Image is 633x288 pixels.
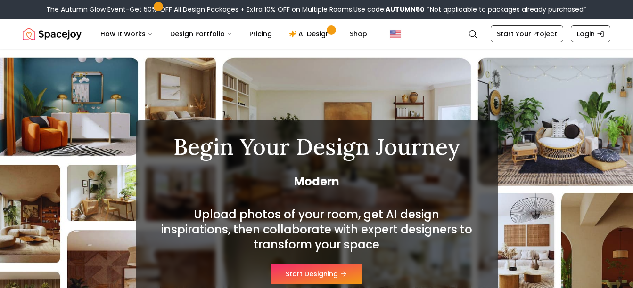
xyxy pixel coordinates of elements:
[163,24,240,43] button: Design Portfolio
[342,24,375,43] a: Shop
[158,136,475,158] h1: Begin Your Design Journey
[242,24,280,43] a: Pricing
[23,24,82,43] img: Spacejoy Logo
[390,28,401,40] img: United States
[23,19,610,49] nav: Global
[46,5,587,14] div: The Autumn Glow Event-Get 50% OFF All Design Packages + Extra 10% OFF on Multiple Rooms.
[158,207,475,252] h2: Upload photos of your room, get AI design inspirations, then collaborate with expert designers to...
[93,24,375,43] nav: Main
[353,5,425,14] span: Use code:
[491,25,563,42] a: Start Your Project
[271,264,362,284] button: Start Designing
[425,5,587,14] span: *Not applicable to packages already purchased*
[158,174,475,189] span: Modern
[281,24,340,43] a: AI Design
[571,25,610,42] a: Login
[23,24,82,43] a: Spacejoy
[93,24,161,43] button: How It Works
[386,5,425,14] b: AUTUMN50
